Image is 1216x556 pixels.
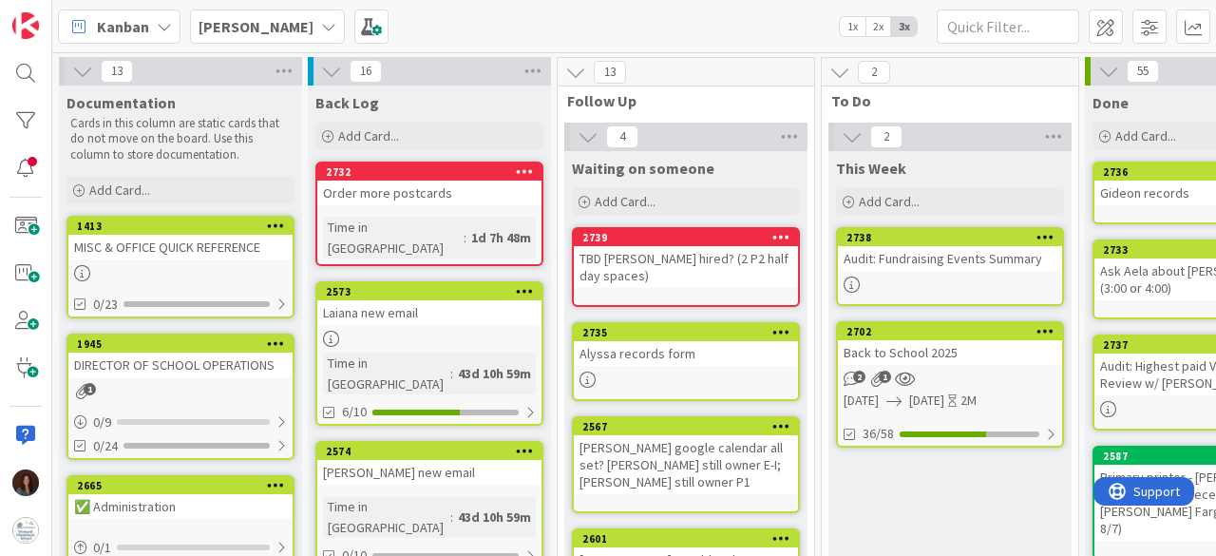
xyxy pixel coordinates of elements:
div: Time in [GEOGRAPHIC_DATA] [323,353,450,394]
img: avatar [12,517,39,544]
div: 43d 10h 59m [453,507,536,527]
a: 2573Laiana new emailTime in [GEOGRAPHIC_DATA]:43d 10h 59m6/10 [315,281,543,426]
div: Time in [GEOGRAPHIC_DATA] [323,217,464,259]
span: This Week [836,159,906,178]
a: 2702Back to School 2025[DATE][DATE]2M36/58 [836,321,1064,448]
span: 1x [840,17,865,36]
div: 0/9 [68,411,293,434]
div: 2567[PERSON_NAME] google calendar all set? [PERSON_NAME] still owner E-I; [PERSON_NAME] still own... [574,418,798,494]
div: MISC & OFFICE QUICK REFERENCE [68,235,293,259]
div: 2739 [582,231,798,244]
span: To Do [831,91,1054,110]
span: Kanban [97,15,149,38]
img: Visit kanbanzone.com [12,12,39,39]
span: 55 [1127,60,1159,83]
img: RF [12,470,39,496]
a: 2567[PERSON_NAME] google calendar all set? [PERSON_NAME] still owner E-I; [PERSON_NAME] still own... [572,416,800,513]
span: Add Card... [1115,127,1176,144]
div: Time in [GEOGRAPHIC_DATA] [323,496,450,538]
div: 2702 [838,323,1062,340]
span: Support [40,3,86,26]
span: 1 [84,383,96,395]
div: 2567 [574,418,798,435]
a: 2739TBD [PERSON_NAME] hired? (2 P2 half day spaces) [572,227,800,307]
div: DIRECTOR OF SCHOOL OPERATIONS [68,353,293,377]
div: 2702 [846,325,1062,338]
span: 6/10 [342,402,367,422]
span: Add Card... [338,127,399,144]
div: 2738 [846,231,1062,244]
div: ✅ Administration [68,494,293,519]
div: 2735 [574,324,798,341]
div: 1413 [77,220,293,233]
div: 2732 [326,165,541,179]
div: 2732 [317,163,541,181]
span: : [450,507,453,527]
div: 2574 [317,443,541,460]
span: [DATE] [844,391,879,411]
div: 2574[PERSON_NAME] new email [317,443,541,485]
span: [DATE] [909,391,944,411]
input: Quick Filter... [937,10,1079,44]
div: 43d 10h 59m [453,363,536,384]
div: 1413 [68,218,293,235]
div: TBD [PERSON_NAME] hired? (2 P2 half day spaces) [574,246,798,288]
div: 2732Order more postcards [317,163,541,205]
span: Follow Up [567,91,790,110]
span: 13 [101,60,133,83]
span: 0/23 [93,295,118,315]
a: 2738Audit: Fundraising Events Summary [836,227,1064,306]
div: Back to School 2025 [838,340,1062,365]
div: [PERSON_NAME] new email [317,460,541,485]
span: 4 [606,125,638,148]
div: Audit: Fundraising Events Summary [838,246,1062,271]
div: 2567 [582,420,798,433]
a: 2732Order more postcardsTime in [GEOGRAPHIC_DATA]:1d 7h 48m [315,162,543,266]
span: 13 [594,61,626,84]
span: Documentation [66,93,176,112]
div: Order more postcards [317,181,541,205]
span: Add Card... [859,193,920,210]
span: Add Card... [595,193,655,210]
span: Add Card... [89,182,150,199]
b: [PERSON_NAME] [199,17,313,36]
div: 1945 [77,337,293,351]
span: 0/24 [93,436,118,456]
span: 2 [853,371,865,383]
div: 2739 [574,229,798,246]
div: Laiana new email [317,300,541,325]
p: Cards in this column are static cards that do not move on the board. Use this column to store doc... [70,116,291,163]
span: 1 [879,371,891,383]
div: 2738Audit: Fundraising Events Summary [838,229,1062,271]
span: 36/58 [863,424,894,444]
div: [PERSON_NAME] google calendar all set? [PERSON_NAME] still owner E-I; [PERSON_NAME] still owner P1 [574,435,798,494]
div: 1945DIRECTOR OF SCHOOL OPERATIONS [68,336,293,377]
div: 1945 [68,336,293,353]
span: 2 [858,61,890,84]
span: : [450,363,453,384]
div: 1d 7h 48m [466,227,536,248]
div: 2702Back to School 2025 [838,323,1062,365]
a: 2735Alyssa records form [572,322,800,401]
div: 2573Laiana new email [317,283,541,325]
div: 2601 [582,532,798,546]
div: 2M [960,391,977,411]
div: 2735 [582,326,798,339]
span: 3x [891,17,917,36]
div: Alyssa records form [574,341,798,366]
div: 1413MISC & OFFICE QUICK REFERENCE [68,218,293,259]
span: 0 / 9 [93,412,111,432]
span: Back Log [315,93,379,112]
div: 2735Alyssa records form [574,324,798,366]
span: Waiting on someone [572,159,714,178]
span: 2 [870,125,902,148]
a: 1413MISC & OFFICE QUICK REFERENCE0/23 [66,216,294,318]
div: 2573 [326,285,541,298]
div: 2573 [317,283,541,300]
span: : [464,227,466,248]
span: 2x [865,17,891,36]
span: Done [1092,93,1129,112]
div: 2574 [326,445,541,458]
a: 1945DIRECTOR OF SCHOOL OPERATIONS0/90/24 [66,334,294,460]
div: 2665 [77,479,293,492]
